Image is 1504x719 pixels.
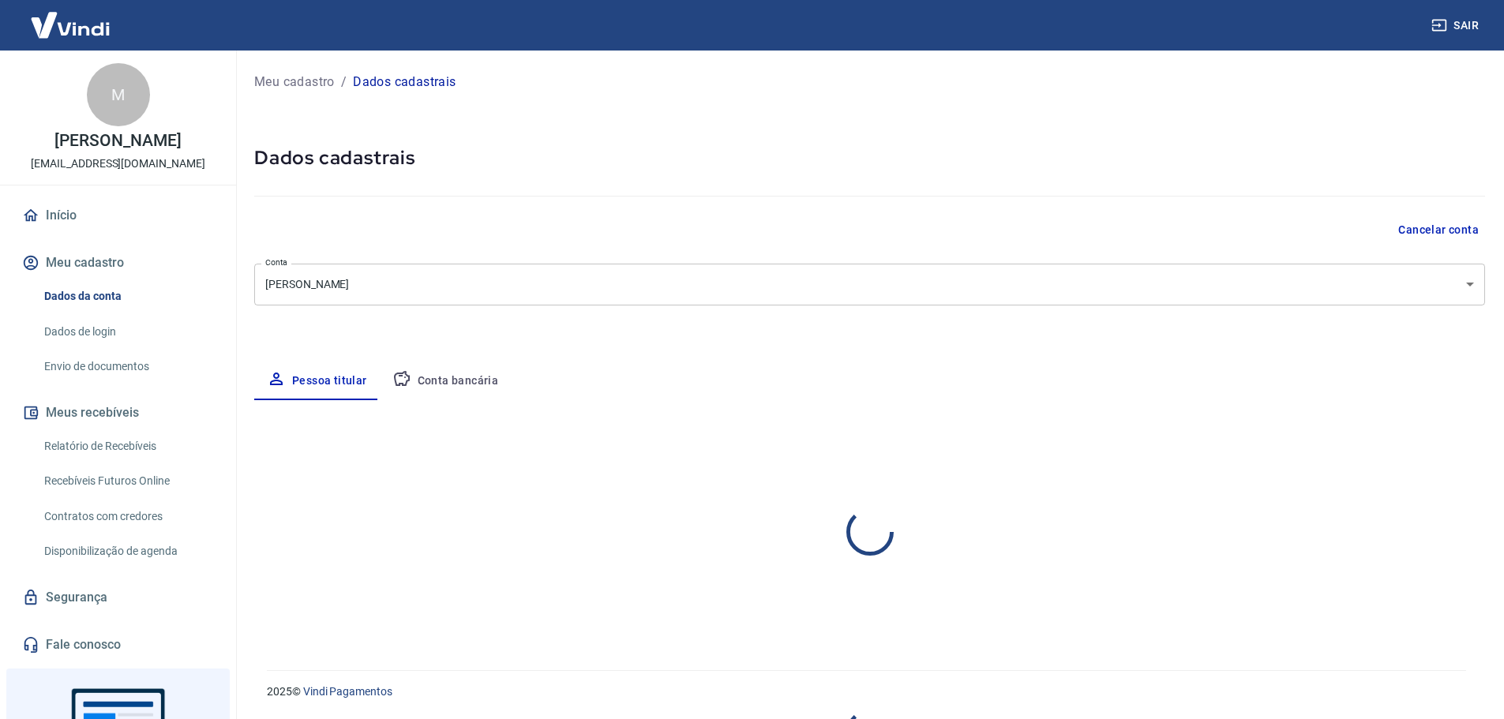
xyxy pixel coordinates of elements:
button: Sair [1428,11,1485,40]
a: Dados da conta [38,280,217,313]
img: Vindi [19,1,122,49]
a: Dados de login [38,316,217,348]
button: Pessoa titular [254,362,380,400]
p: Dados cadastrais [353,73,456,92]
a: Relatório de Recebíveis [38,430,217,462]
button: Cancelar conta [1392,215,1485,245]
p: 2025 © [267,683,1466,700]
a: Recebíveis Futuros Online [38,465,217,497]
h5: Dados cadastrais [254,145,1485,170]
a: Disponibilização de agenda [38,535,217,567]
button: Conta bancária [380,362,512,400]
a: Envio de documentos [38,350,217,383]
a: Início [19,198,217,233]
div: [PERSON_NAME] [254,264,1485,305]
button: Meus recebíveis [19,395,217,430]
label: Conta [265,257,287,268]
p: / [341,73,347,92]
button: Meu cadastro [19,245,217,280]
a: Fale conosco [19,627,217,662]
a: Meu cadastro [254,73,335,92]
p: [PERSON_NAME] [54,133,181,149]
p: [EMAIL_ADDRESS][DOMAIN_NAME] [31,155,205,172]
a: Segurança [19,580,217,615]
a: Vindi Pagamentos [303,685,392,698]
div: M [87,63,150,126]
a: Contratos com credores [38,500,217,533]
